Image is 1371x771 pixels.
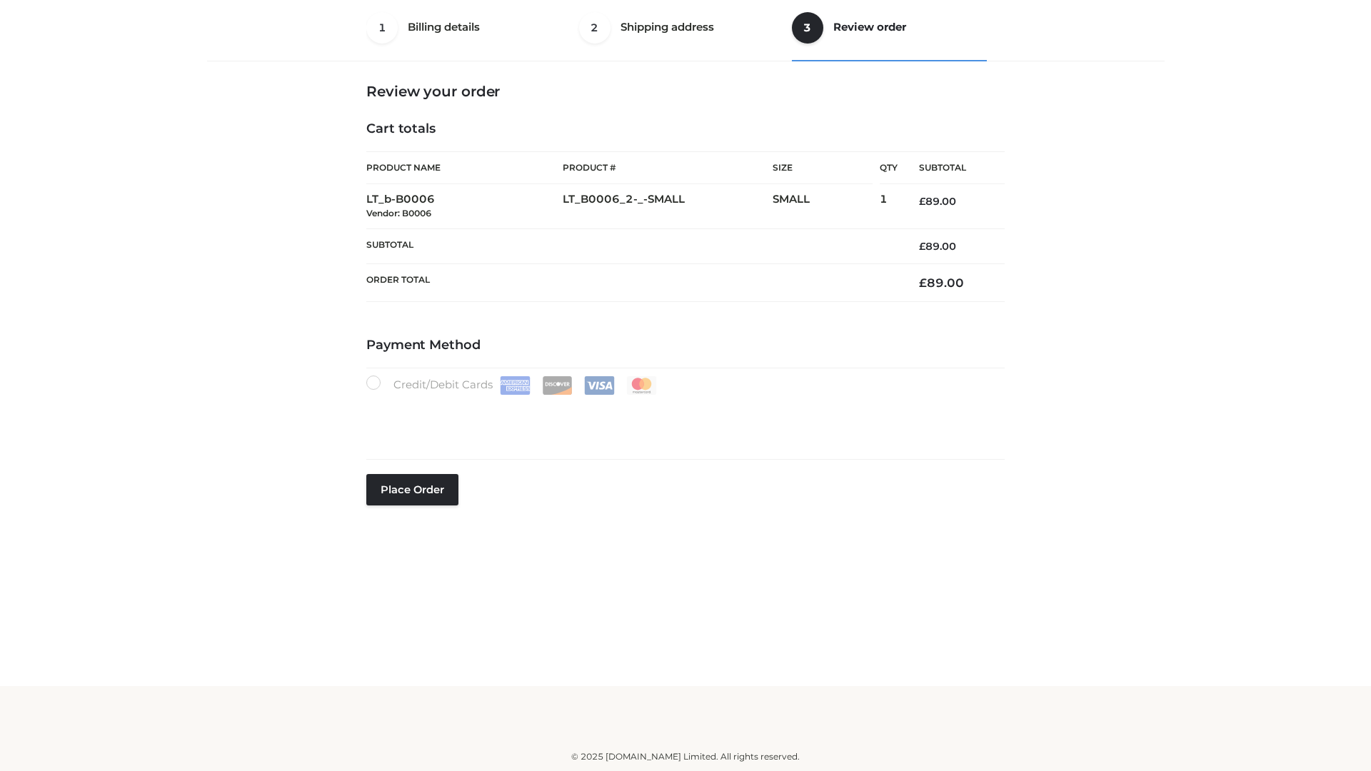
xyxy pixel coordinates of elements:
h4: Cart totals [366,121,1005,137]
div: © 2025 [DOMAIN_NAME] Limited. All rights reserved. [212,750,1159,764]
iframe: Secure payment input frame [363,392,1002,444]
td: LT_B0006_2-_-SMALL [563,184,773,229]
td: 1 [880,184,898,229]
th: Product # [563,151,773,184]
img: Visa [584,376,615,395]
th: Product Name [366,151,563,184]
td: SMALL [773,184,880,229]
img: Mastercard [626,376,657,395]
small: Vendor: B0006 [366,208,431,218]
th: Size [773,152,873,184]
th: Subtotal [898,152,1005,184]
span: £ [919,195,925,208]
label: Credit/Debit Cards [366,376,658,395]
th: Qty [880,151,898,184]
span: £ [919,276,927,290]
th: Subtotal [366,228,898,263]
h3: Review your order [366,83,1005,100]
bdi: 89.00 [919,276,964,290]
img: Discover [542,376,573,395]
bdi: 89.00 [919,195,956,208]
button: Place order [366,474,458,505]
td: LT_b-B0006 [366,184,563,229]
th: Order Total [366,264,898,302]
h4: Payment Method [366,338,1005,353]
bdi: 89.00 [919,240,956,253]
span: £ [919,240,925,253]
img: Amex [500,376,531,395]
